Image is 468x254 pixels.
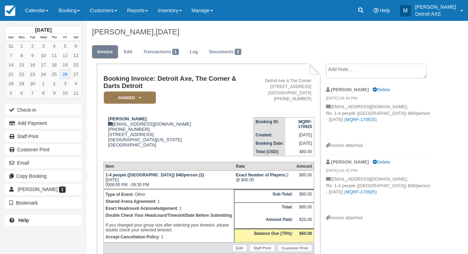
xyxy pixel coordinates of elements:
p: [EMAIL_ADDRESS][DOMAIN_NAME], Re: 1-4 people ([GEOGRAPHIC_DATA]) $40/person - [DATE] ( ) [326,104,433,142]
a: 23 [27,70,38,79]
button: Copy Booking [5,170,82,182]
a: Edit [119,45,137,59]
em: SHARED [104,92,156,104]
th: Thu [49,34,60,41]
td: $80.00 [285,148,314,156]
th: Mon [16,34,27,41]
span: [PERSON_NAME] [18,186,58,192]
a: 10 [38,51,49,60]
a: 26 [60,70,70,79]
a: 8 [38,88,49,98]
div: Invoice attached [326,215,433,221]
a: 4 [49,41,60,51]
p: : 1 [106,233,232,240]
strong: [PERSON_NAME] [331,87,369,92]
th: Rate [234,162,294,171]
p: : Other [106,191,232,198]
a: 28 [6,79,16,88]
span: [DATE] [156,27,179,36]
th: Booking ID: [253,117,285,131]
th: Total: [234,203,294,216]
a: Customer Print [278,245,312,252]
p: [PERSON_NAME] [415,3,456,10]
a: Staff Print [5,131,82,142]
a: 11 [49,51,60,60]
button: Bookmark [5,197,82,208]
a: Delete [373,87,390,92]
td: 2 @ $40.00 [234,171,294,189]
a: 14 [6,60,16,70]
em: [DATE] 01:31 PM [326,168,433,175]
th: Created: [253,131,285,139]
a: SHARED [103,91,153,104]
a: 25 [49,70,60,79]
span: 1 [172,49,179,55]
address: Detroit Axe & The Corner [STREET_ADDRESS] [GEOGRAPHIC_DATA] [PHONE_NUMBER] [256,78,311,102]
div: Invoice attached [326,142,433,149]
a: 10 [60,88,70,98]
th: Sub-Total: [234,190,294,203]
p: Detroit AXE [415,10,456,17]
td: $80.00 [294,190,314,203]
a: Delete [373,159,390,165]
strong: Exact Number of Players [236,173,286,177]
a: 2 [27,41,38,51]
th: Wed [38,34,49,41]
a: 1 [16,41,27,51]
th: Item [103,162,234,171]
a: 21 [6,70,16,79]
a: 13 [70,51,81,60]
a: 15 [16,60,27,70]
a: 31 [6,41,16,51]
th: Amount Paid: [234,215,294,229]
a: Help [5,215,82,226]
span: 2 [235,49,241,55]
div: M [400,5,411,16]
a: [PERSON_NAME] 1 [5,184,82,195]
em: [DATE] 06:34 PM [326,95,433,103]
div: $80.00 [296,173,312,183]
strong: [PERSON_NAME] [331,159,369,165]
p: : 1 [106,205,232,212]
strong: [DATE] [35,27,51,33]
p: If you changed your group size after selecting your timeslot, please double check your selected t... [106,212,232,233]
th: Sat [70,34,81,41]
td: [DATE] [285,131,314,139]
strong: Shared Arena Agreement [106,199,155,204]
button: Check-in [5,104,82,116]
strong: $60.00 [299,231,312,236]
button: Email [5,157,82,168]
a: 5 [60,41,70,51]
a: 24 [38,70,49,79]
div: [EMAIL_ADDRESS][DOMAIN_NAME] [PHONE_NUMBER] [STREET_ADDRESS] [GEOGRAPHIC_DATA][US_STATE] [GEOGRAP... [103,116,253,156]
i: Help [374,8,378,13]
a: 7 [27,88,38,98]
th: Fri [60,34,70,41]
strong: [PERSON_NAME] [108,116,147,121]
a: 1 [38,79,49,88]
span: Help [380,8,390,13]
a: 7 [6,51,16,60]
a: 17 [38,60,49,70]
button: Add Payment [5,118,82,129]
a: 29 [16,79,27,88]
p: : 1 [106,198,232,205]
a: 5 [6,88,16,98]
th: Booking Date: [253,139,285,148]
a: 19 [60,60,70,70]
a: 27 [70,70,81,79]
td: $80.00 [294,203,314,216]
a: 22 [16,70,27,79]
a: 11 [70,88,81,98]
strong: Type of Event [106,192,133,197]
a: 4 [70,79,81,88]
a: 9 [49,88,60,98]
th: Sun [6,34,16,41]
a: Log [185,45,203,59]
strong: Exact Headcount Acknowledgement [106,206,177,211]
b: Help [18,217,29,223]
span: 1 [59,186,66,193]
th: Tue [27,34,38,41]
td: [DATE] 08:00 PM - 09:30 PM [103,171,234,189]
a: Customer Print [5,144,82,155]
